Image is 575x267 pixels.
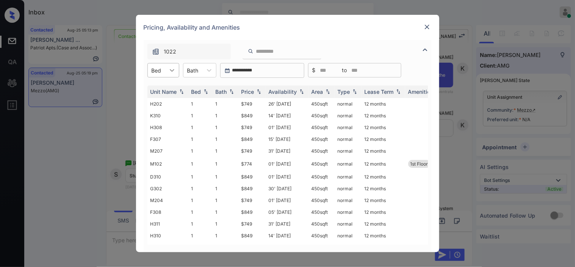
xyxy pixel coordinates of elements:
[213,110,238,122] td: 1
[342,66,347,74] span: to
[238,145,266,157] td: $749
[188,122,213,133] td: 1
[362,171,405,183] td: 12 months
[238,133,266,145] td: $849
[188,98,213,110] td: 1
[309,194,335,206] td: 450 sqft
[362,206,405,218] td: 12 months
[269,88,297,95] div: Availability
[266,218,309,230] td: 31' [DATE]
[335,242,362,253] td: normal
[255,89,263,95] img: sorting
[238,171,266,183] td: $849
[266,110,309,122] td: 14' [DATE]
[312,66,316,74] span: $
[188,206,213,218] td: 1
[362,183,405,194] td: 12 months
[213,206,238,218] td: 1
[309,133,335,145] td: 450 sqft
[147,218,188,230] td: H311
[335,110,362,122] td: normal
[238,98,266,110] td: $749
[147,206,188,218] td: F308
[188,242,213,253] td: 1
[362,218,405,230] td: 12 months
[335,122,362,133] td: normal
[238,110,266,122] td: $849
[147,98,188,110] td: H202
[178,89,185,95] img: sorting
[191,88,201,95] div: Bed
[309,110,335,122] td: 450 sqft
[238,230,266,242] td: $849
[362,98,405,110] td: 12 months
[324,89,332,95] img: sorting
[202,89,210,95] img: sorting
[238,242,266,253] td: $749
[238,157,266,171] td: $774
[410,161,428,167] span: 1st Floor
[188,194,213,206] td: 1
[152,48,160,55] img: icon-zuma
[188,110,213,122] td: 1
[266,133,309,145] td: 15' [DATE]
[213,183,238,194] td: 1
[266,157,309,171] td: 01' [DATE]
[213,122,238,133] td: 1
[351,89,359,95] img: sorting
[309,242,335,253] td: 450 sqft
[213,157,238,171] td: 1
[266,145,309,157] td: 31' [DATE]
[164,47,177,56] span: 1022
[335,230,362,242] td: normal
[188,157,213,171] td: 1
[213,218,238,230] td: 1
[365,88,394,95] div: Lease Term
[216,88,227,95] div: Bath
[188,183,213,194] td: 1
[362,157,405,171] td: 12 months
[266,98,309,110] td: 26' [DATE]
[312,88,323,95] div: Area
[266,171,309,183] td: 01' [DATE]
[238,218,266,230] td: $749
[228,89,235,95] img: sorting
[147,230,188,242] td: H310
[266,230,309,242] td: 14' [DATE]
[309,218,335,230] td: 450 sqft
[248,48,254,55] img: icon-zuma
[147,194,188,206] td: M204
[188,171,213,183] td: 1
[150,88,177,95] div: Unit Name
[266,183,309,194] td: 30' [DATE]
[335,218,362,230] td: normal
[335,157,362,171] td: normal
[335,98,362,110] td: normal
[238,183,266,194] td: $849
[335,171,362,183] td: normal
[147,133,188,145] td: F307
[335,145,362,157] td: normal
[408,88,434,95] div: Amenities
[335,183,362,194] td: normal
[213,98,238,110] td: 1
[147,145,188,157] td: M207
[335,194,362,206] td: normal
[213,145,238,157] td: 1
[421,45,430,54] img: icon-zuma
[309,145,335,157] td: 450 sqft
[362,230,405,242] td: 12 months
[309,230,335,242] td: 450 sqft
[147,171,188,183] td: D310
[362,133,405,145] td: 12 months
[309,122,335,133] td: 450 sqft
[362,242,405,253] td: 12 months
[147,183,188,194] td: G302
[147,157,188,171] td: M102
[309,98,335,110] td: 450 sqft
[238,122,266,133] td: $749
[188,218,213,230] td: 1
[238,206,266,218] td: $849
[309,183,335,194] td: 450 sqft
[266,122,309,133] td: 01' [DATE]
